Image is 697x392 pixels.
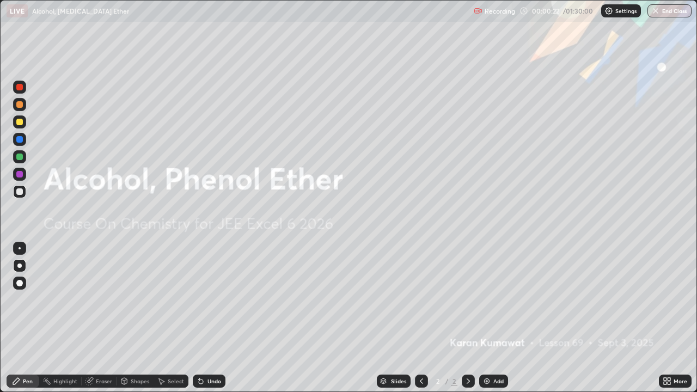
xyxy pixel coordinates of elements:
img: class-settings-icons [604,7,613,15]
div: Undo [207,378,221,384]
p: Recording [485,7,515,15]
div: Pen [23,378,33,384]
div: 2 [451,376,457,386]
p: LIVE [10,7,25,15]
p: Alcohol, [MEDICAL_DATA] Ether [32,7,129,15]
div: Select [168,378,184,384]
div: Shapes [131,378,149,384]
img: recording.375f2c34.svg [474,7,482,15]
img: end-class-cross [651,7,660,15]
div: Add [493,378,504,384]
div: / [445,378,449,384]
div: Slides [391,378,406,384]
div: Highlight [53,378,77,384]
div: Eraser [96,378,112,384]
div: 2 [432,378,443,384]
button: End Class [647,4,692,17]
p: Settings [615,8,637,14]
div: More [674,378,687,384]
img: add-slide-button [482,377,491,385]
